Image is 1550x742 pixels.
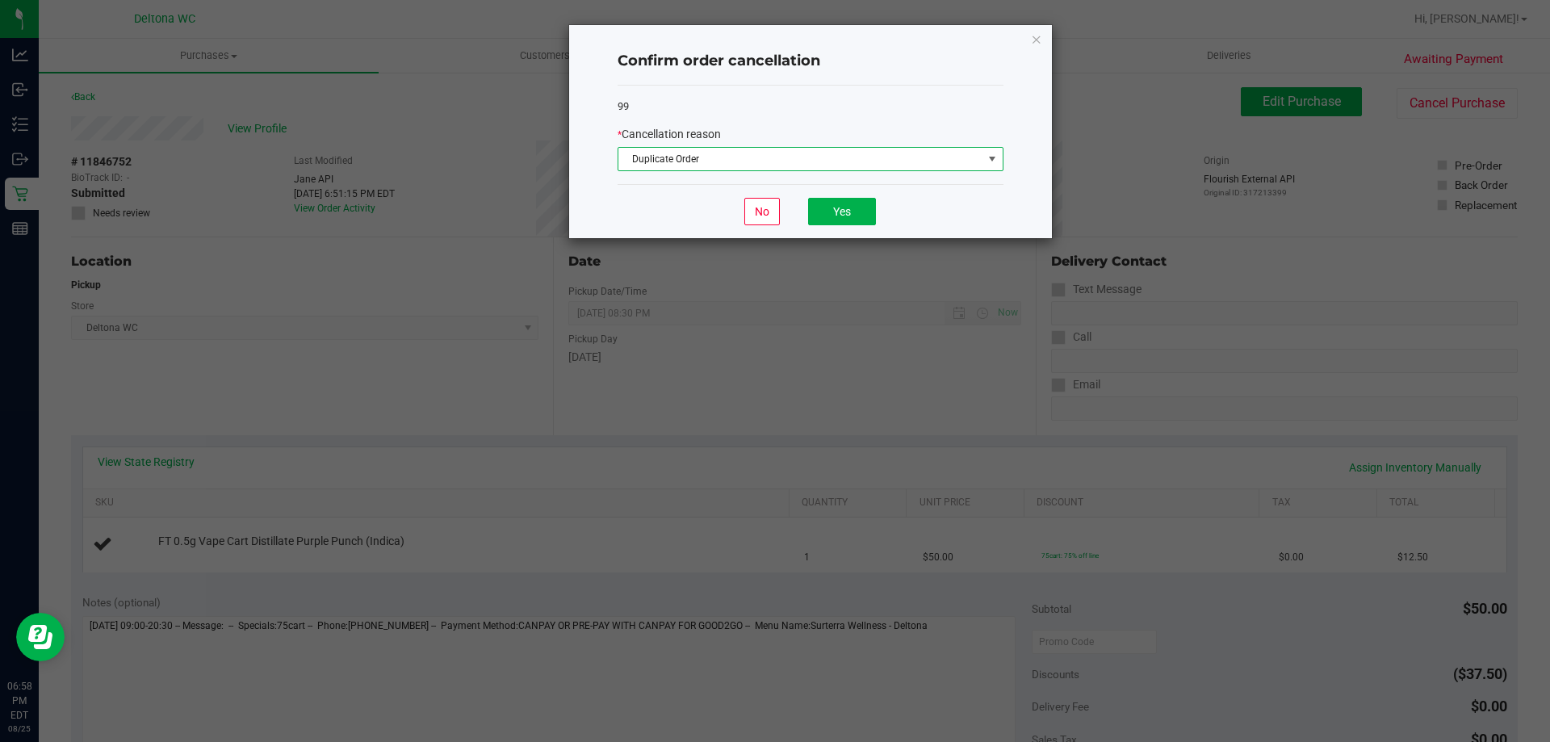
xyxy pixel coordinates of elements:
button: Close [1031,29,1042,48]
h4: Confirm order cancellation [618,51,1003,72]
span: 99 [618,100,629,112]
span: Cancellation reason [622,128,721,140]
button: Yes [808,198,876,225]
iframe: Resource center [16,613,65,661]
button: No [744,198,780,225]
span: Duplicate Order [618,148,982,170]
